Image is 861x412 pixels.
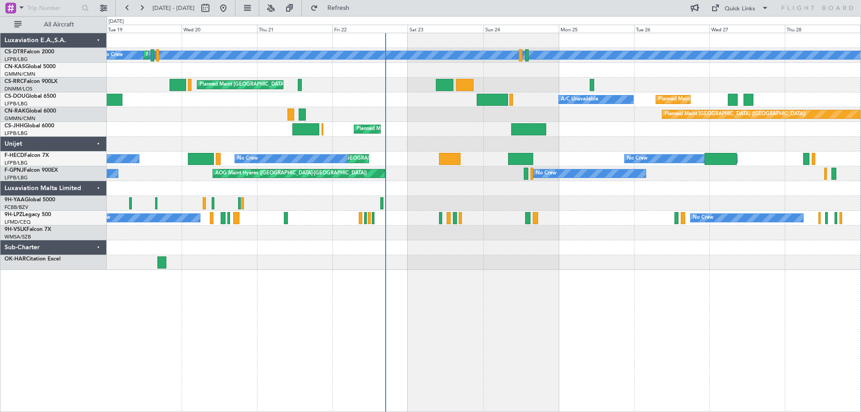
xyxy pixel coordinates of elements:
div: Planned Maint [GEOGRAPHIC_DATA] ([GEOGRAPHIC_DATA]) [658,93,800,106]
div: No Crew [237,152,258,165]
div: Tue 19 [106,25,182,33]
a: WMSA/SZB [4,234,31,240]
a: FCBB/BZV [4,204,28,211]
span: 9H-VSLK [4,227,26,232]
span: 9H-YAA [4,197,25,203]
div: Thu 28 [785,25,860,33]
div: Thu 21 [257,25,332,33]
div: Planned Maint [GEOGRAPHIC_DATA] ([GEOGRAPHIC_DATA]) [357,122,498,136]
span: CS-JHH [4,123,24,129]
div: Planned Maint Sofia [146,48,192,62]
a: OK-HARCitation Excel [4,256,61,262]
div: A/C Unavailable [561,93,598,106]
a: LFPB/LBG [4,56,28,63]
a: CS-DOUGlobal 6500 [4,94,56,99]
input: Trip Number [27,1,79,15]
button: Quick Links [707,1,773,15]
a: 9H-YAAGlobal 5000 [4,197,55,203]
div: Sat 23 [408,25,483,33]
div: Wed 20 [182,25,257,33]
span: CS-DTR [4,49,24,55]
div: Fri 22 [332,25,408,33]
span: OK-HAR [4,256,26,262]
div: Mon 25 [559,25,634,33]
span: CS-DOU [4,94,26,99]
a: GMMN/CMN [4,71,35,78]
span: Refresh [320,5,357,11]
span: CS-RRC [4,79,24,84]
span: F-GPNJ [4,168,24,173]
div: No Crew [536,167,557,180]
a: CS-JHHGlobal 6000 [4,123,54,129]
a: DNMM/LOS [4,86,32,92]
div: Tue 26 [634,25,709,33]
a: LFPB/LBG [4,130,28,137]
span: F-HECD [4,153,24,158]
span: CN-KAS [4,64,25,69]
a: F-GPNJFalcon 900EX [4,168,58,173]
a: GMMN/CMN [4,115,35,122]
a: LFPB/LBG [4,100,28,107]
a: CS-DTRFalcon 2000 [4,49,54,55]
div: No Crew [693,211,713,225]
div: [DATE] [109,18,124,26]
div: Planned Maint [GEOGRAPHIC_DATA] ([GEOGRAPHIC_DATA]) [665,108,806,121]
a: 9H-VSLKFalcon 7X [4,227,51,232]
button: Refresh [306,1,360,15]
span: [DATE] - [DATE] [152,4,195,12]
a: CN-RAKGlobal 6000 [4,108,56,114]
div: Sun 24 [483,25,559,33]
a: LFMD/CEQ [4,219,30,226]
span: All Aircraft [23,22,95,28]
a: LFPB/LBG [4,160,28,166]
button: All Aircraft [10,17,97,32]
div: AOG Maint Hyères ([GEOGRAPHIC_DATA]-[GEOGRAPHIC_DATA]) [215,167,367,180]
div: No Crew [627,152,648,165]
div: Wed 27 [709,25,785,33]
div: No Crew [102,48,123,62]
a: CS-RRCFalcon 900LX [4,79,57,84]
span: 9H-LPZ [4,212,22,217]
div: Planned Maint [GEOGRAPHIC_DATA] ([GEOGRAPHIC_DATA]) [200,78,341,91]
a: F-HECDFalcon 7X [4,153,49,158]
div: Quick Links [725,4,755,13]
a: LFPB/LBG [4,174,28,181]
span: CN-RAK [4,108,26,114]
a: 9H-LPZLegacy 500 [4,212,51,217]
a: CN-KASGlobal 5000 [4,64,56,69]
